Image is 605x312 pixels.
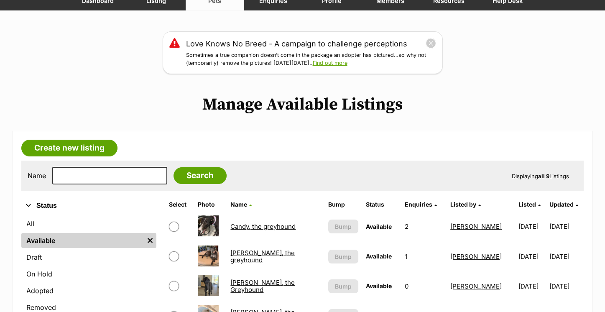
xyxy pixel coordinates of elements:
a: Love Knows No Breed - A campaign to challenge perceptions [186,38,407,49]
a: Listed by [450,201,481,208]
button: close [426,38,436,49]
a: [PERSON_NAME], the greyhound [230,249,295,264]
a: Name [230,201,252,208]
span: Listed by [450,201,476,208]
a: All [21,216,156,231]
a: Find out more [313,60,347,66]
span: Available [366,282,392,289]
a: Create new listing [21,140,117,156]
td: [DATE] [515,242,549,271]
input: Search [174,167,227,184]
button: Bump [328,220,358,233]
a: Updated [549,201,578,208]
strong: all 9 [538,173,549,179]
span: translation missing: en.admin.listings.index.attributes.enquiries [404,201,432,208]
a: [PERSON_NAME] [450,253,502,261]
span: Available [366,253,392,260]
td: 1 [401,242,446,271]
a: Candy, the greyhound [230,222,296,230]
span: Bump [335,252,352,261]
label: Name [28,172,46,179]
span: Bump [335,282,352,291]
span: Bump [335,222,352,231]
td: 2 [401,212,446,241]
td: [DATE] [549,212,583,241]
a: Enquiries [404,201,437,208]
a: [PERSON_NAME], the Greyhound [230,279,295,294]
a: Listed [518,201,541,208]
a: Adopted [21,283,156,298]
span: Displaying Listings [512,173,569,179]
span: Name [230,201,247,208]
td: [DATE] [549,242,583,271]
button: Bump [328,250,358,263]
span: Available [366,223,392,230]
a: On Hold [21,266,156,281]
button: Bump [328,279,358,293]
a: Available [21,233,144,248]
th: Photo [194,198,226,211]
a: Draft [21,250,156,265]
th: Select [166,198,194,211]
td: 0 [401,272,446,301]
span: Updated [549,201,574,208]
a: [PERSON_NAME] [450,222,502,230]
td: [DATE] [515,212,549,241]
td: [DATE] [515,272,549,301]
a: Remove filter [144,233,156,248]
a: [PERSON_NAME] [450,282,502,290]
button: Status [21,200,156,211]
td: [DATE] [549,272,583,301]
th: Status [362,198,400,211]
p: Sometimes a true companion doesn’t come in the package an adopter has pictured…so why not (tempor... [186,51,436,67]
th: Bump [325,198,362,211]
span: Listed [518,201,536,208]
